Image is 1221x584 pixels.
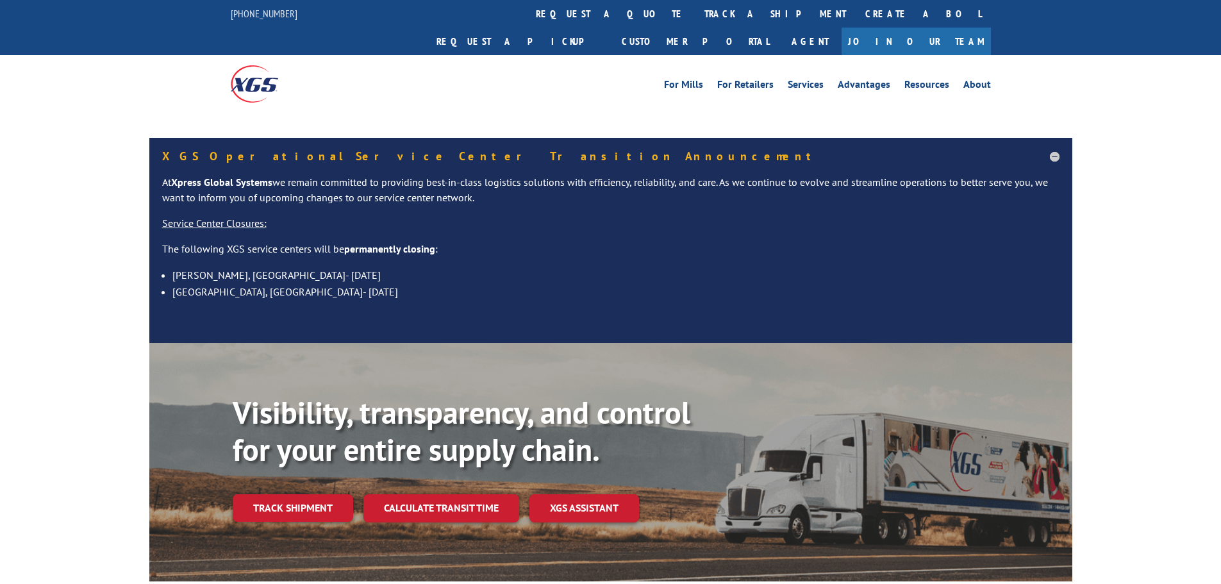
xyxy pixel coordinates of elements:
[904,79,949,94] a: Resources
[529,494,639,522] a: XGS ASSISTANT
[233,494,353,521] a: Track shipment
[162,242,1059,267] p: The following XGS service centers will be :
[172,283,1059,300] li: [GEOGRAPHIC_DATA], [GEOGRAPHIC_DATA]- [DATE]
[717,79,774,94] a: For Retailers
[842,28,991,55] a: Join Our Team
[963,79,991,94] a: About
[171,176,272,188] strong: Xpress Global Systems
[612,28,779,55] a: Customer Portal
[344,242,435,255] strong: permanently closing
[427,28,612,55] a: Request a pickup
[363,494,519,522] a: Calculate transit time
[162,175,1059,216] p: At we remain committed to providing best-in-class logistics solutions with efficiency, reliabilit...
[162,151,1059,162] h5: XGS Operational Service Center Transition Announcement
[231,7,297,20] a: [PHONE_NUMBER]
[172,267,1059,283] li: [PERSON_NAME], [GEOGRAPHIC_DATA]- [DATE]
[233,392,690,469] b: Visibility, transparency, and control for your entire supply chain.
[664,79,703,94] a: For Mills
[838,79,890,94] a: Advantages
[788,79,824,94] a: Services
[162,217,267,229] u: Service Center Closures:
[779,28,842,55] a: Agent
